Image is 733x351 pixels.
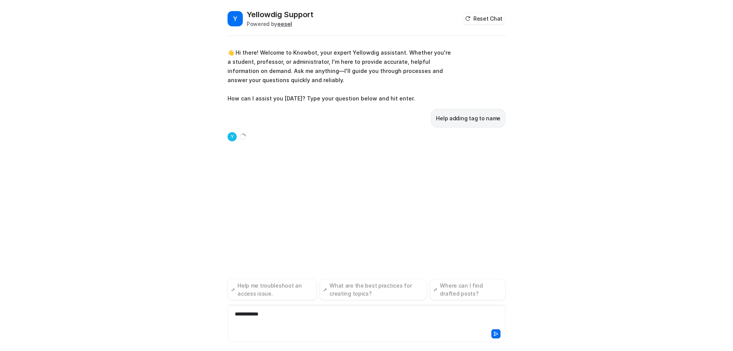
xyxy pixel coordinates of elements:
button: What are the best practices for creating topics? [320,279,427,300]
p: 👋 Hi there! Welcome to Knowbot, your expert Yellowdig assistant. Whether you're a student, profes... [228,48,451,103]
span: Y [228,132,237,141]
b: eesel [277,21,292,27]
button: Where can I find drafted posts? [430,279,505,300]
button: Help me troubleshoot an access issue. [228,279,316,300]
button: Reset Chat [463,13,505,24]
div: Powered by [247,20,313,28]
p: Help adding tag to name [436,114,501,123]
span: Y [228,11,243,26]
h2: Yellowdig Support [247,9,313,20]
